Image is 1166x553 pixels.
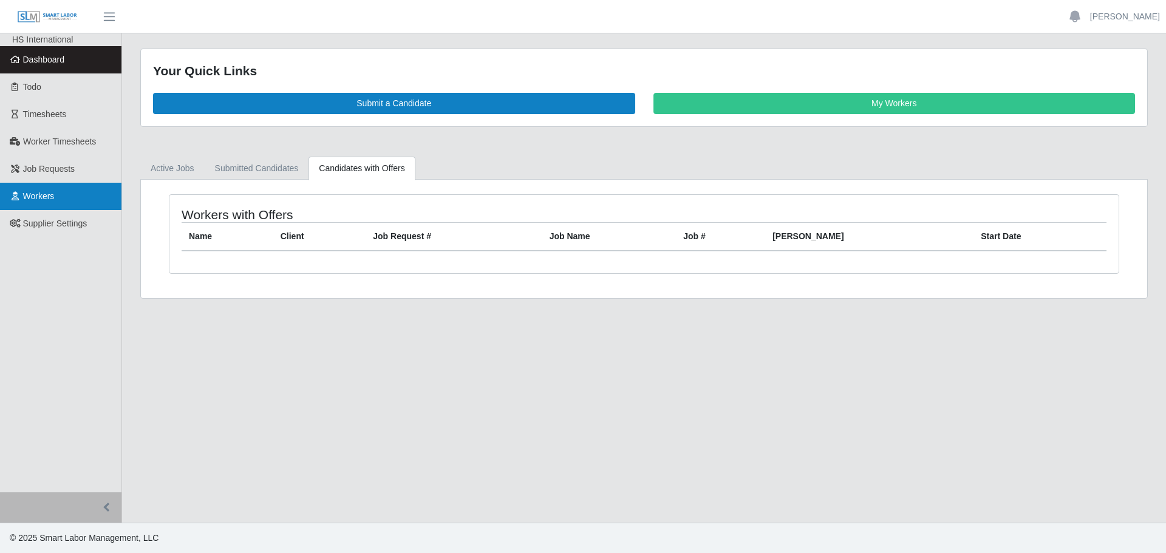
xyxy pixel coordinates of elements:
h4: Workers with Offers [182,207,556,222]
th: Job Name [542,222,677,251]
a: [PERSON_NAME] [1090,10,1160,23]
span: Timesheets [23,109,67,119]
span: Todo [23,82,41,92]
span: HS International [12,35,73,44]
span: Dashboard [23,55,65,64]
th: Client [273,222,366,251]
span: © 2025 Smart Labor Management, LLC [10,533,159,543]
a: Submit a Candidate [153,93,635,114]
img: SLM Logo [17,10,78,24]
span: Workers [23,191,55,201]
th: Name [182,222,273,251]
th: [PERSON_NAME] [765,222,973,251]
th: Job # [676,222,765,251]
div: Your Quick Links [153,61,1135,81]
span: Job Requests [23,164,75,174]
th: Job Request # [366,222,542,251]
th: Start Date [973,222,1106,251]
a: Candidates with Offers [309,157,415,180]
a: Submitted Candidates [205,157,309,180]
a: Active Jobs [140,157,205,180]
span: Worker Timesheets [23,137,96,146]
span: Supplier Settings [23,219,87,228]
a: My Workers [653,93,1136,114]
